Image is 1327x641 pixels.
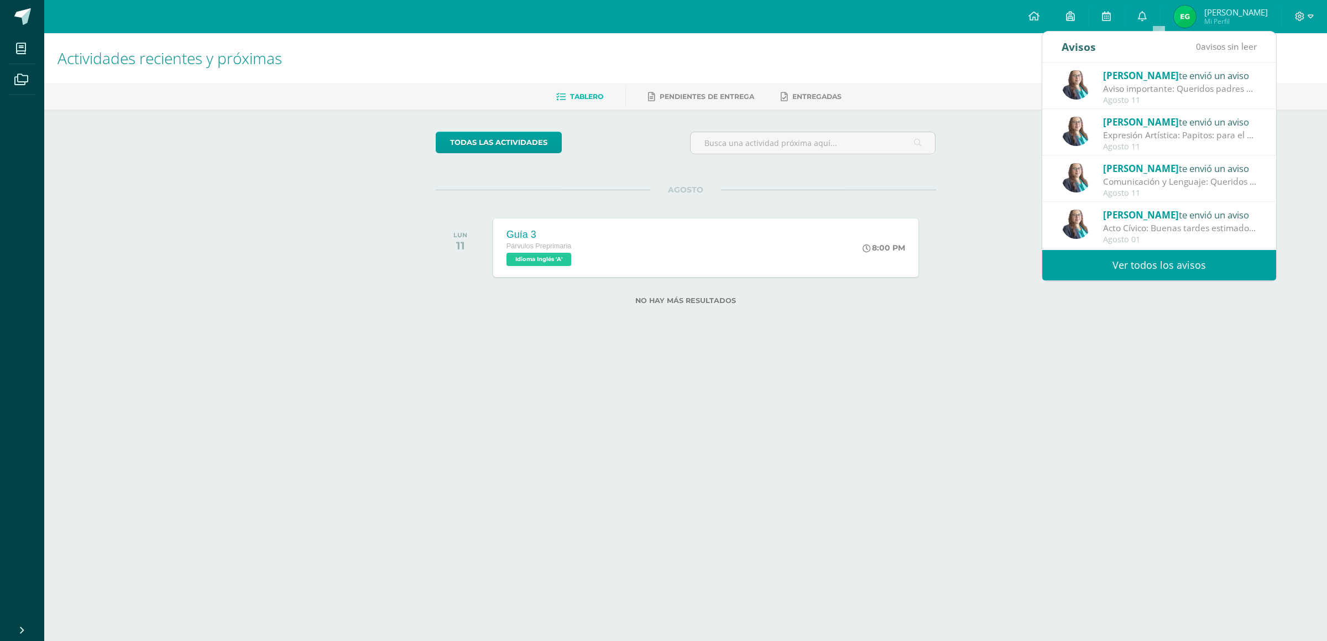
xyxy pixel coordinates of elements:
span: [PERSON_NAME] [1103,116,1179,128]
div: Agosto 11 [1103,142,1257,152]
span: Idioma Inglés 'A' [506,253,571,266]
span: 0 [1196,40,1201,53]
div: Comunicación y Lenguaje: Queridos padres de familia, por reste medio deseo solicitar su apoyo par... [1103,175,1257,188]
div: Aviso importante: Queridos padres de familia, el día de mañana, martes 12 de agosto, los alumnos ... [1103,82,1257,95]
label: No hay más resultados [436,296,936,305]
span: [PERSON_NAME] [1103,162,1179,175]
div: Avisos [1062,32,1096,62]
span: avisos sin leer [1196,40,1257,53]
span: Actividades recientes y próximas [58,48,282,69]
img: 287efd72c70b75962a7fdcb723c7c9f6.png [1062,70,1091,100]
div: LUN [453,231,467,239]
img: 287efd72c70b75962a7fdcb723c7c9f6.png [1062,117,1091,146]
div: Acto Cívico: Buenas tardes estimados padres de familia, por este medio deseo solicitar su apoyo p... [1103,222,1257,234]
span: Párvulos Preprimaria [506,242,572,250]
div: 11 [453,239,467,252]
img: 287efd72c70b75962a7fdcb723c7c9f6.png [1062,163,1091,192]
a: Pendientes de entrega [648,88,754,106]
a: todas las Actividades [436,132,562,153]
span: [PERSON_NAME] [1103,209,1179,221]
div: te envió un aviso [1103,207,1257,222]
span: Entregadas [792,92,842,101]
div: te envió un aviso [1103,68,1257,82]
div: Guía 3 [506,229,574,241]
input: Busca una actividad próxima aquí... [691,132,936,154]
img: 287efd72c70b75962a7fdcb723c7c9f6.png [1062,210,1091,239]
a: Entregadas [781,88,842,106]
div: Agosto 11 [1103,96,1257,105]
span: [PERSON_NAME] [1103,69,1179,82]
div: Agosto 11 [1103,189,1257,198]
div: te envió un aviso [1103,161,1257,175]
div: 8:00 PM [863,243,905,253]
div: te envió un aviso [1103,114,1257,129]
span: Tablero [570,92,603,101]
span: Mi Perfil [1204,17,1268,26]
span: AGOSTO [650,185,721,195]
img: af345d8325ebad1a18df29e0654a4539.png [1174,6,1196,28]
span: [PERSON_NAME] [1204,7,1268,18]
div: Agosto 01 [1103,235,1257,244]
a: Tablero [556,88,603,106]
div: Expresión Artística: Papitos: para el día de mañana debo elaborar un chinchín con una lata de gas... [1103,129,1257,142]
a: Ver todos los avisos [1042,250,1276,280]
span: Pendientes de entrega [660,92,754,101]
